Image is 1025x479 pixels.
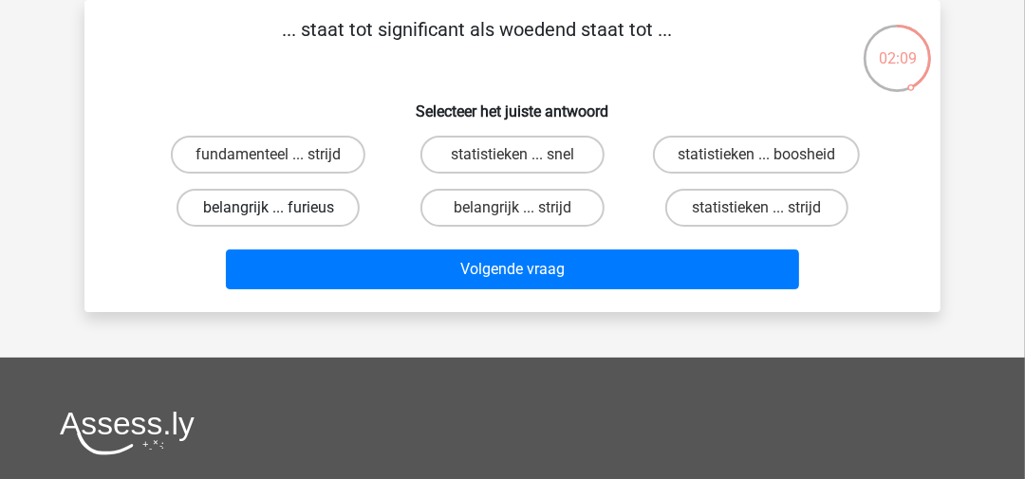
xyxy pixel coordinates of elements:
label: statistieken ... strijd [665,189,848,227]
label: belangrijk ... furieus [177,189,360,227]
label: statistieken ... boosheid [653,136,860,174]
label: belangrijk ... strijd [420,189,604,227]
p: ... staat tot significant als woedend staat tot ... [115,15,839,72]
button: Volgende vraag [226,249,800,289]
label: fundamenteel ... strijd [171,136,365,174]
h6: Selecteer het juiste antwoord [115,87,910,120]
div: 02:09 [862,23,933,70]
label: statistieken ... snel [420,136,604,174]
img: Assessly logo [60,411,195,455]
